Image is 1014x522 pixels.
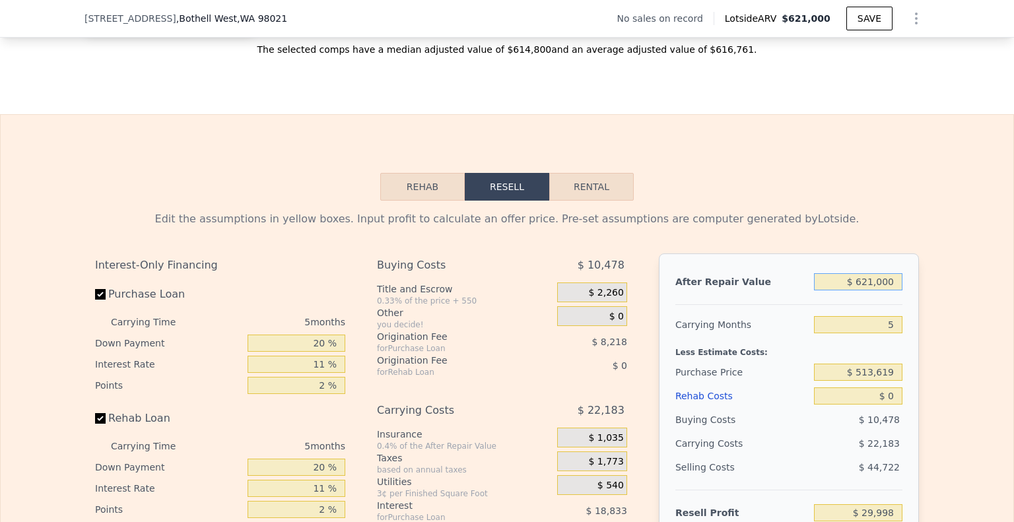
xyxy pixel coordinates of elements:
[578,399,625,422] span: $ 22,183
[609,311,624,323] span: $ 0
[237,13,287,24] span: , WA 98021
[95,253,345,277] div: Interest-Only Financing
[903,5,929,32] button: Show Options
[588,456,623,468] span: $ 1,773
[202,436,345,457] div: 5 months
[111,436,197,457] div: Carrying Time
[377,343,524,354] div: for Purchase Loan
[84,32,929,56] div: The selected comps have a median adjusted value of $614,800 and an average adjusted value of $616...
[588,287,623,299] span: $ 2,260
[859,414,900,425] span: $ 10,478
[675,455,809,479] div: Selling Costs
[95,457,242,478] div: Down Payment
[377,441,552,451] div: 0.4% of the After Repair Value
[95,211,919,227] div: Edit the assumptions in yellow boxes. Input profit to calculate an offer price. Pre-set assumptio...
[859,462,900,473] span: $ 44,722
[377,465,552,475] div: based on annual taxes
[377,354,524,367] div: Origination Fee
[549,173,634,201] button: Rental
[377,451,552,465] div: Taxes
[578,253,625,277] span: $ 10,478
[84,12,176,25] span: [STREET_ADDRESS]
[377,367,524,377] div: for Rehab Loan
[675,270,809,294] div: After Repair Value
[95,499,242,520] div: Points
[859,438,900,449] span: $ 22,183
[95,413,106,424] input: Rehab Loan
[377,428,552,441] div: Insurance
[377,306,552,319] div: Other
[377,282,552,296] div: Title and Escrow
[95,478,242,499] div: Interest Rate
[586,506,627,516] span: $ 18,833
[846,7,893,30] button: SAVE
[588,432,623,444] span: $ 1,035
[377,499,524,512] div: Interest
[380,173,465,201] button: Rehab
[377,399,524,422] div: Carrying Costs
[725,12,782,25] span: Lotside ARV
[377,319,552,330] div: you decide!
[465,173,549,201] button: Resell
[95,375,242,396] div: Points
[95,333,242,354] div: Down Payment
[591,337,626,347] span: $ 8,218
[95,282,242,306] label: Purchase Loan
[617,12,714,25] div: No sales on record
[597,480,624,492] span: $ 540
[176,12,287,25] span: , Bothell West
[111,311,197,333] div: Carrying Time
[377,330,524,343] div: Origination Fee
[675,384,809,408] div: Rehab Costs
[675,337,902,360] div: Less Estimate Costs:
[202,311,345,333] div: 5 months
[613,360,627,371] span: $ 0
[95,289,106,300] input: Purchase Loan
[95,407,242,430] label: Rehab Loan
[782,13,830,24] span: $621,000
[675,313,809,337] div: Carrying Months
[377,488,552,499] div: 3¢ per Finished Square Foot
[377,253,524,277] div: Buying Costs
[675,408,809,432] div: Buying Costs
[377,475,552,488] div: Utilities
[675,360,809,384] div: Purchase Price
[377,296,552,306] div: 0.33% of the price + 550
[95,354,242,375] div: Interest Rate
[675,432,758,455] div: Carrying Costs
